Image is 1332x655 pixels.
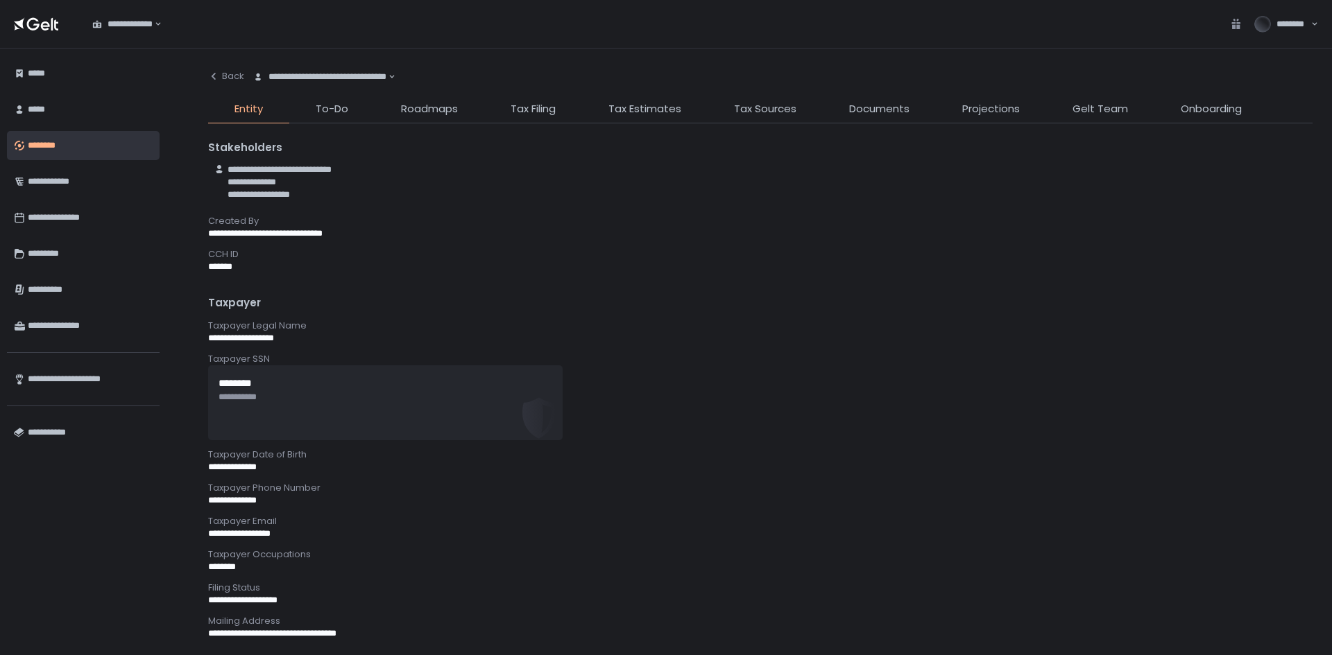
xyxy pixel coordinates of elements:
[208,482,1313,494] div: Taxpayer Phone Number
[316,101,348,117] span: To-Do
[208,448,1313,461] div: Taxpayer Date of Birth
[208,140,1313,156] div: Stakeholders
[208,70,244,82] div: Back
[244,62,395,91] div: Search for option
[208,295,1313,311] div: Taxpayer
[208,515,1313,527] div: Taxpayer Email
[208,548,1313,561] div: Taxpayer Occupations
[511,101,556,117] span: Tax Filing
[849,101,910,117] span: Documents
[608,101,681,117] span: Tax Estimates
[83,10,162,39] div: Search for option
[208,248,1313,261] div: CCH ID
[962,101,1020,117] span: Projections
[208,320,1313,332] div: Taxpayer Legal Name
[1073,101,1128,117] span: Gelt Team
[401,101,458,117] span: Roadmaps
[208,215,1313,227] div: Created By
[208,353,1313,365] div: Taxpayer SSN
[208,615,1313,627] div: Mailing Address
[208,582,1313,594] div: Filing Status
[1181,101,1242,117] span: Onboarding
[234,101,263,117] span: Entity
[208,62,244,90] button: Back
[734,101,796,117] span: Tax Sources
[386,70,387,84] input: Search for option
